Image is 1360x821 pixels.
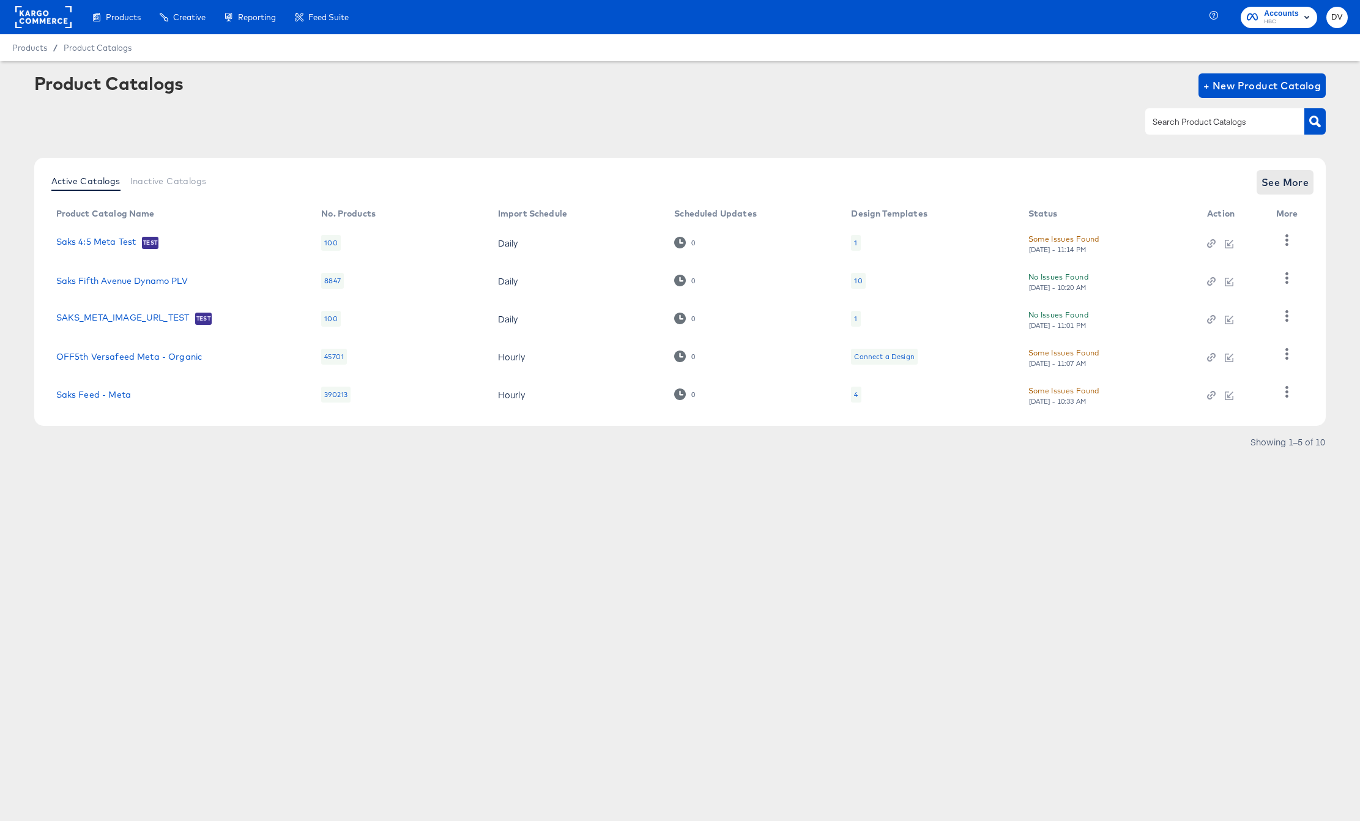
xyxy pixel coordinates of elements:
div: 100 [321,311,340,327]
a: Saks 4:5 Meta Test [56,237,136,249]
div: 10 [854,276,862,286]
div: 0 [691,239,696,247]
button: See More [1257,170,1314,195]
span: DV [1331,10,1343,24]
div: [DATE] - 11:07 AM [1028,359,1087,368]
span: Inactive Catalogs [130,176,207,186]
button: DV [1326,7,1348,28]
div: 1 [854,238,857,248]
div: Some Issues Found [1028,384,1099,397]
span: + New Product Catalog [1203,77,1321,94]
td: Daily [488,262,664,300]
div: 0 [691,390,696,399]
div: Design Templates [851,209,927,218]
div: 0 [691,314,696,323]
div: Some Issues Found [1028,232,1099,245]
a: OFF5th Versafeed Meta - Organic [56,352,203,362]
div: [DATE] - 10:33 AM [1028,397,1087,406]
div: Connect a Design [851,349,917,365]
button: + New Product Catalog [1198,73,1326,98]
div: 8847 [321,273,344,289]
span: Test [142,238,158,248]
div: Import Schedule [498,209,567,218]
div: 0 [674,351,696,362]
div: 1 [854,314,857,324]
div: Some Issues Found [1028,346,1099,359]
td: Hourly [488,376,664,414]
span: HBC [1264,17,1299,27]
span: Accounts [1264,7,1299,20]
a: Saks Fifth Avenue Dynamo PLV [56,276,188,286]
div: Connect a Design [854,352,914,362]
td: Daily [488,300,664,338]
span: See More [1262,174,1309,191]
span: Creative [173,12,206,22]
span: Feed Suite [308,12,349,22]
span: Products [12,43,47,53]
span: Test [195,314,212,324]
a: Product Catalogs [64,43,132,53]
th: More [1266,204,1313,224]
th: Action [1197,204,1266,224]
th: Status [1019,204,1197,224]
span: Reporting [238,12,276,22]
div: 1 [851,235,860,251]
button: Some Issues Found[DATE] - 10:33 AM [1028,384,1099,406]
div: 10 [851,273,865,289]
button: Some Issues Found[DATE] - 11:14 PM [1028,232,1099,254]
div: Product Catalog Name [56,209,155,218]
button: Some Issues Found[DATE] - 11:07 AM [1028,346,1099,368]
div: 0 [674,388,696,400]
td: Hourly [488,338,664,376]
a: SAKS_META_IMAGE_URL_TEST [56,313,190,325]
div: 0 [674,313,696,324]
div: 100 [321,235,340,251]
div: 0 [674,237,696,248]
div: 0 [691,352,696,361]
div: 4 [851,387,861,403]
div: [DATE] - 11:14 PM [1028,245,1087,254]
span: / [47,43,64,53]
div: 4 [854,390,858,399]
div: 0 [674,275,696,286]
div: Showing 1–5 of 10 [1250,437,1326,446]
input: Search Product Catalogs [1150,115,1280,129]
div: 45701 [321,349,347,365]
button: AccountsHBC [1241,7,1317,28]
div: No. Products [321,209,376,218]
div: Product Catalogs [34,73,184,93]
div: 0 [691,277,696,285]
td: Daily [488,224,664,262]
span: Active Catalogs [51,176,121,186]
div: 1 [851,311,860,327]
div: 390213 [321,387,351,403]
div: Scheduled Updates [674,209,757,218]
span: Products [106,12,141,22]
a: Saks Feed - Meta [56,390,131,399]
